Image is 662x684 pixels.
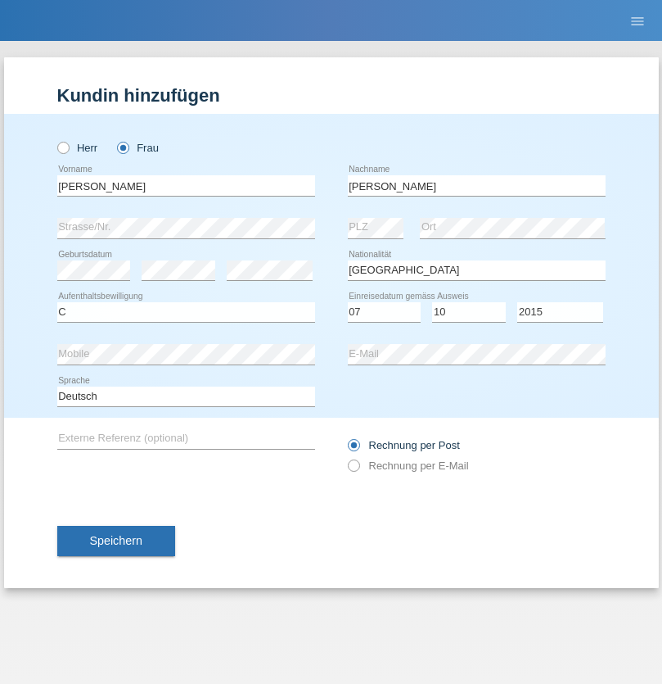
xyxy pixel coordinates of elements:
[117,142,159,154] label: Frau
[621,16,654,25] a: menu
[348,439,460,451] label: Rechnung per Post
[57,142,68,152] input: Herr
[90,534,142,547] span: Speichern
[348,439,358,460] input: Rechnung per Post
[348,460,358,480] input: Rechnung per E-Mail
[117,142,128,152] input: Frau
[57,526,175,557] button: Speichern
[629,13,646,29] i: menu
[57,85,606,106] h1: Kundin hinzufügen
[57,142,98,154] label: Herr
[348,460,469,472] label: Rechnung per E-Mail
